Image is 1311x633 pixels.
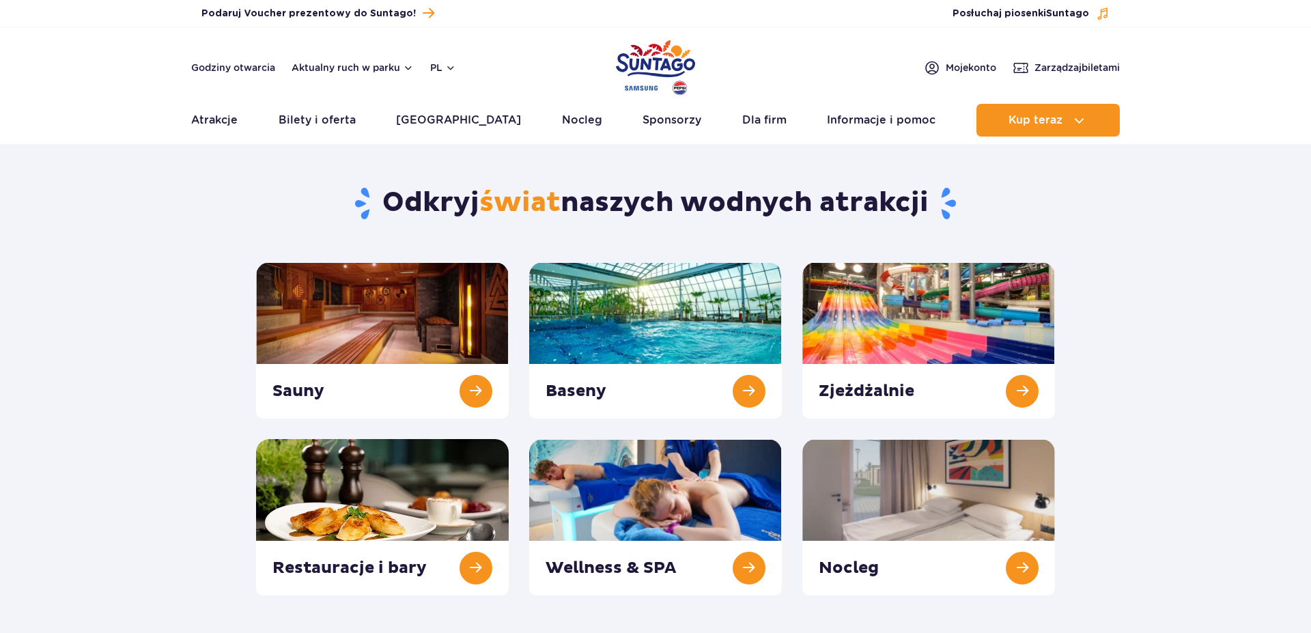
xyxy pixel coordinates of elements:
[953,7,1110,20] button: Posłuchaj piosenkiSuntago
[946,61,996,74] span: Moje konto
[256,186,1056,221] h1: Odkryj naszych wodnych atrakcji
[191,61,275,74] a: Godziny otwarcia
[1013,59,1120,76] a: Zarządzajbiletami
[953,7,1089,20] span: Posłuchaj piosenki
[479,186,561,220] span: świat
[201,4,434,23] a: Podaruj Voucher prezentowy do Suntago!
[643,104,701,137] a: Sponsorzy
[616,34,695,97] a: Park of Poland
[396,104,521,137] a: [GEOGRAPHIC_DATA]
[1034,61,1120,74] span: Zarządzaj biletami
[924,59,996,76] a: Mojekonto
[742,104,787,137] a: Dla firm
[292,62,414,73] button: Aktualny ruch w parku
[430,61,456,74] button: pl
[1009,114,1062,126] span: Kup teraz
[279,104,356,137] a: Bilety i oferta
[201,7,416,20] span: Podaruj Voucher prezentowy do Suntago!
[827,104,935,137] a: Informacje i pomoc
[562,104,602,137] a: Nocleg
[1046,9,1089,18] span: Suntago
[191,104,238,137] a: Atrakcje
[976,104,1120,137] button: Kup teraz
